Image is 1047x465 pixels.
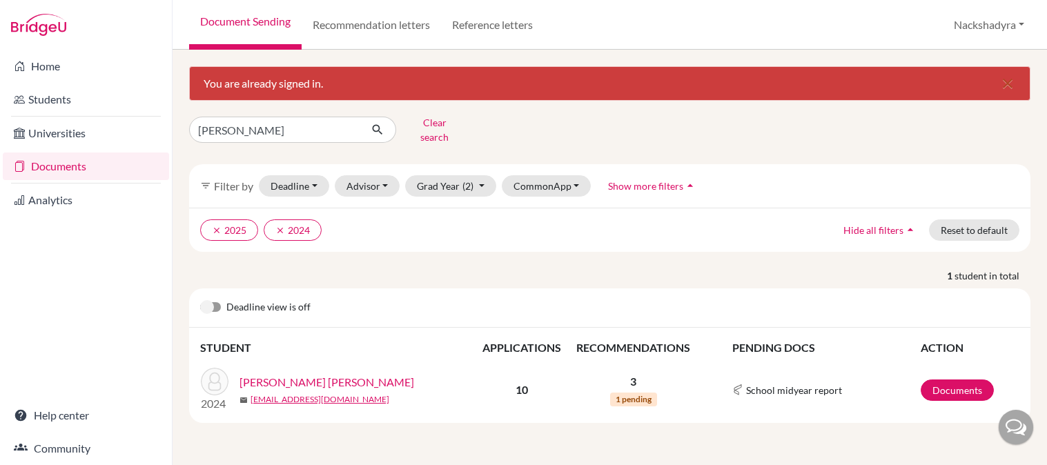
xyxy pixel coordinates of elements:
span: APPLICATIONS [482,341,561,354]
a: Community [3,435,169,462]
i: clear [212,226,222,235]
button: Nackshadyra [948,12,1030,38]
button: Grad Year(2) [405,175,496,197]
a: Analytics [3,186,169,214]
span: PENDING DOCS [732,341,815,354]
i: clear [275,226,285,235]
button: clear2024 [264,219,322,241]
strong: 1 [947,268,955,283]
span: Show more filters [608,180,683,192]
input: Find student by name... [189,117,360,143]
i: filter_list [200,180,211,191]
img: Common App logo [732,384,743,395]
button: Hide all filtersarrow_drop_up [832,219,929,241]
button: CommonApp [502,175,591,197]
th: STUDENT [200,339,476,357]
button: Close [986,67,1030,100]
span: mail [239,396,248,404]
button: clear2025 [200,219,258,241]
i: close [999,75,1016,92]
span: Filter by [214,179,253,192]
img: Bolanos Daboub, Alexandra Maria [201,368,228,395]
p: 2024 [201,395,228,412]
span: student in total [955,268,1030,283]
div: You are already signed in. [189,66,1030,101]
i: arrow_drop_up [683,179,697,192]
span: 1 pending [610,393,657,406]
button: Show more filtersarrow_drop_up [596,175,709,197]
a: Documents [3,152,169,180]
th: ACTION [920,339,1019,357]
a: Help center [3,402,169,429]
img: Bridge-U [11,14,66,36]
b: 10 [516,383,528,396]
a: [PERSON_NAME] [PERSON_NAME] [239,374,414,390]
button: Reset to default [929,219,1019,241]
button: Advisor [335,175,400,197]
p: 3 [568,373,698,390]
a: Universities [3,119,169,147]
a: Students [3,86,169,113]
span: (2) [462,180,473,192]
a: Documents [921,379,994,401]
i: arrow_drop_up [903,223,917,237]
span: School midyear report [746,383,842,397]
a: Home [3,52,169,80]
span: Hide all filters [843,224,903,236]
a: [EMAIL_ADDRESS][DOMAIN_NAME] [251,393,389,406]
span: RECOMMENDATIONS [576,341,690,354]
span: Deadline view is off [226,299,311,316]
button: Clear search [396,112,473,148]
button: Deadline [259,175,329,197]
